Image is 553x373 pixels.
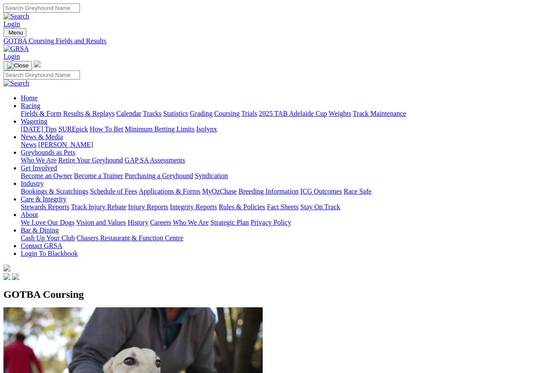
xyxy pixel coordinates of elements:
a: Get Involved [21,164,57,172]
a: Strategic Plan [210,219,249,226]
div: Get Involved [21,172,550,180]
a: 2025 TAB Adelaide Cup [259,110,327,117]
a: Applications & Forms [139,188,200,195]
a: MyOzChase [202,188,237,195]
a: Industry [21,180,44,187]
a: Who We Are [21,156,57,164]
a: Schedule of Fees [90,188,137,195]
a: Become an Owner [21,172,72,179]
div: Bar & Dining [21,234,550,242]
a: Fields & Form [21,110,61,117]
button: Toggle navigation [3,61,32,70]
img: twitter.svg [12,273,19,280]
input: Search [3,3,80,13]
a: Bookings & Scratchings [21,188,88,195]
a: Breeding Information [238,188,299,195]
a: Racing [21,102,40,109]
img: Search [3,80,29,87]
a: Login [3,20,20,28]
img: facebook.svg [3,273,10,280]
a: Statistics [163,110,188,117]
a: Who We Are [173,219,209,226]
a: SUREpick [58,125,88,133]
a: Cash Up Your Club [21,234,75,242]
a: Greyhounds as Pets [21,149,75,156]
button: Toggle navigation [3,28,26,37]
span: Menu [9,29,23,36]
div: Wagering [21,125,550,133]
a: Bar & Dining [21,226,59,234]
a: Race Safe [343,188,371,195]
a: Login [3,53,20,60]
a: Fact Sheets [267,203,299,210]
a: About [21,211,38,218]
a: Track Injury Rebate [71,203,126,210]
a: Calendar [116,110,141,117]
a: We Love Our Dogs [21,219,74,226]
a: Minimum Betting Limits [125,125,194,133]
a: Rules & Policies [219,203,265,210]
a: Track Maintenance [353,110,406,117]
div: About [21,219,550,226]
img: Search [3,13,29,20]
a: News [21,141,36,148]
a: How To Bet [90,125,124,133]
img: GRSA [3,45,29,53]
img: Close [7,62,29,69]
a: Isolynx [196,125,217,133]
a: GAP SA Assessments [125,156,185,164]
div: Racing [21,110,550,118]
a: Results & Replays [63,110,114,117]
a: Purchasing a Greyhound [125,172,193,179]
a: History [127,219,148,226]
a: Stewards Reports [21,203,69,210]
a: Contact GRSA [21,242,62,249]
a: [DATE] Tips [21,125,57,133]
div: Industry [21,188,550,195]
a: Care & Integrity [21,195,67,203]
a: Weights [329,110,351,117]
a: Become a Trainer [74,172,123,179]
a: Home [21,94,38,102]
a: Login To Blackbook [21,250,78,257]
div: Care & Integrity [21,203,550,211]
a: Grading [190,110,213,117]
a: Integrity Reports [170,203,217,210]
div: News & Media [21,141,550,149]
a: Retire Your Greyhound [58,156,123,164]
div: Greyhounds as Pets [21,156,550,164]
a: Syndication [195,172,228,179]
input: Search [3,70,80,80]
a: Chasers Restaurant & Function Centre [76,234,183,242]
a: Trials [241,110,257,117]
a: Stay On Track [300,203,340,210]
a: Tracks [143,110,162,117]
a: Injury Reports [128,203,168,210]
a: [PERSON_NAME] [38,141,93,148]
a: Careers [150,219,171,226]
a: GOTBA Coursing Fields and Results [3,37,550,45]
a: Wagering [21,118,48,125]
img: logo-grsa-white.png [3,265,10,271]
span: GOTBA Coursing [3,289,84,300]
a: ICG Outcomes [300,188,342,195]
a: News & Media [21,133,63,140]
a: Privacy Policy [251,219,291,226]
img: logo-grsa-white.png [34,61,41,67]
a: Coursing [214,110,240,117]
a: Vision and Values [76,219,126,226]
